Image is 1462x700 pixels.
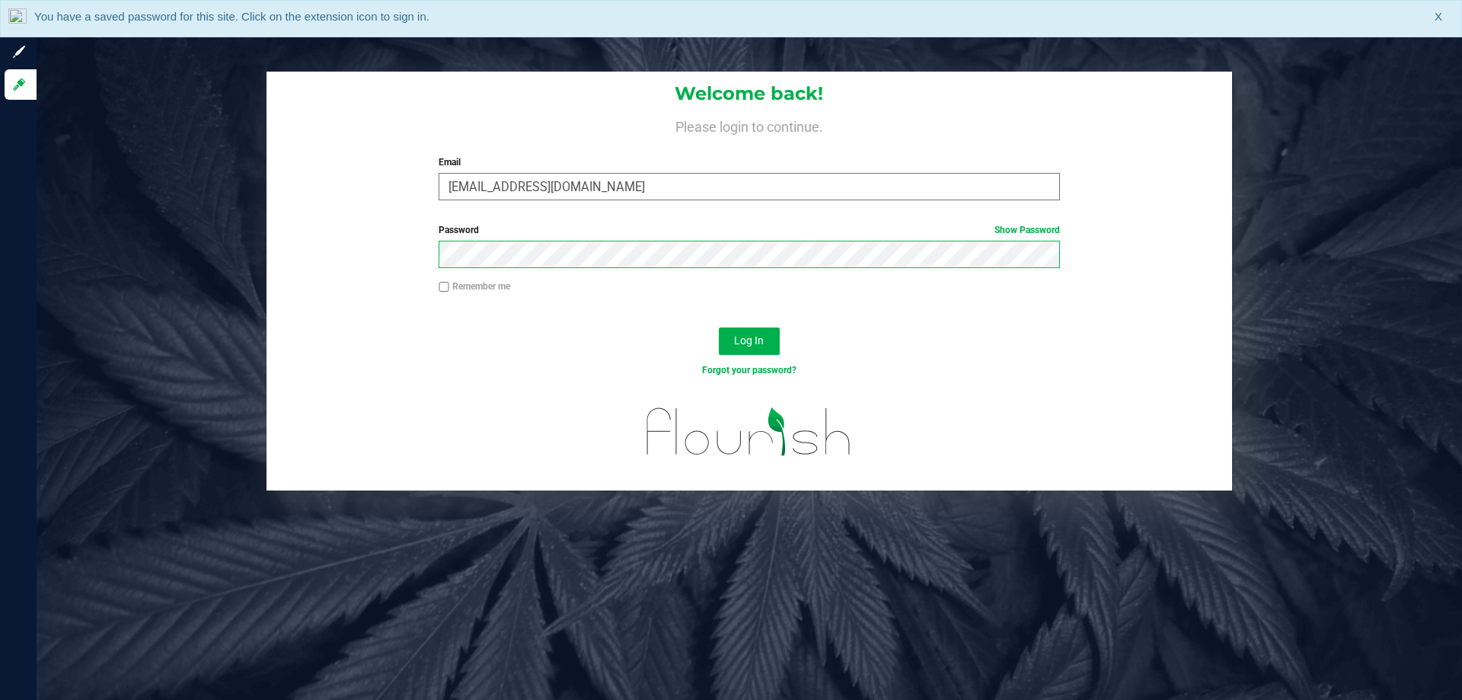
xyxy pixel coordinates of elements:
[267,84,1232,104] h1: Welcome back!
[439,155,1059,169] label: Email
[34,10,429,23] span: You have a saved password for this site. Click on the extension icon to sign in.
[8,8,27,29] img: notLoggedInIcon.png
[439,282,449,292] input: Remember me
[11,44,27,59] inline-svg: Sign up
[11,77,27,92] inline-svg: Log in
[628,393,870,471] img: flourish_logo.svg
[267,116,1232,134] h4: Please login to continue.
[734,334,764,347] span: Log In
[719,328,780,355] button: Log In
[1435,8,1442,26] span: X
[702,365,796,376] a: Forgot your password?
[994,225,1060,235] a: Show Password
[439,225,479,235] span: Password
[439,280,510,293] label: Remember me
